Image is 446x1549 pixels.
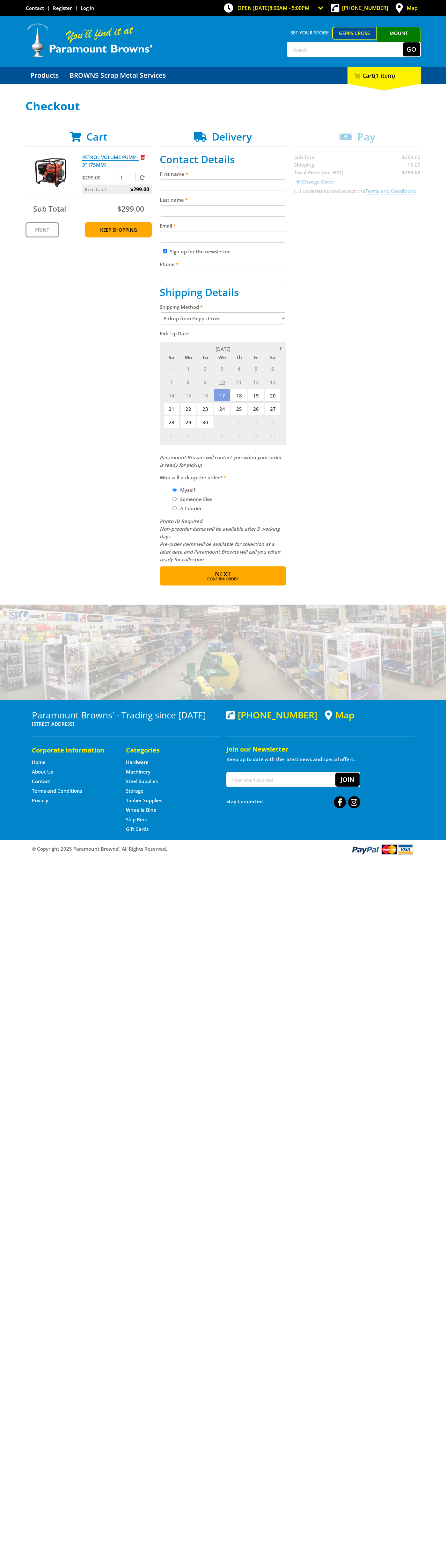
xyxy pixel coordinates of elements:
[212,130,252,143] span: Delivery
[215,570,231,578] span: Next
[248,402,264,415] span: 26
[163,362,179,375] span: 31
[126,759,149,766] a: Go to the Hardware page
[141,154,145,160] a: Remove from cart
[231,389,247,402] span: 18
[126,788,143,794] a: Go to the Storage page
[32,797,48,804] a: Go to the Privacy page
[214,402,230,415] span: 24
[32,720,220,728] p: [STREET_ADDRESS]
[197,416,213,428] span: 30
[160,153,286,165] h2: Contact Details
[265,429,281,442] span: 11
[335,773,360,787] button: Join
[231,416,247,428] span: 2
[248,362,264,375] span: 5
[265,375,281,388] span: 13
[231,402,247,415] span: 25
[26,22,153,58] img: Paramount Browns'
[32,788,82,794] a: Go to the Terms and Conditions page
[160,303,286,311] label: Shipping Method
[214,353,230,361] span: We
[214,375,230,388] span: 10
[197,429,213,442] span: 7
[238,4,310,11] span: OPEN [DATE]
[32,153,70,192] img: PETROL VOLUME PUMP - 3" (75MM)
[216,346,230,352] span: [DATE]
[160,179,286,191] input: Please enter your first name.
[325,710,354,720] a: View a map of Gepps Cross location
[178,494,214,505] label: Someone Else
[53,5,72,11] a: Go to the registration page
[178,484,197,495] label: Myself
[26,5,44,11] a: Go to the Contact page
[160,222,286,229] label: Email
[33,204,66,214] span: Sub Total
[231,375,247,388] span: 11
[160,170,286,178] label: First name
[160,196,286,204] label: Last name
[265,353,281,361] span: Sa
[126,768,150,775] a: Go to the Machinery page
[214,389,230,402] span: 17
[214,416,230,428] span: 1
[288,42,403,56] input: Search
[226,755,414,763] p: Keep up to date with the latest news and special offers.
[377,27,421,51] a: Mount [PERSON_NAME]
[172,488,177,492] input: Please select who will pick up the order.
[163,429,179,442] span: 5
[403,42,420,56] button: Go
[160,205,286,217] input: Please enter your last name.
[163,389,179,402] span: 14
[197,362,213,375] span: 2
[248,375,264,388] span: 12
[160,454,281,468] em: Paramount Browns will contact you when your order is ready for pickup
[173,577,273,581] span: Confirm order
[248,429,264,442] span: 10
[82,154,139,168] a: PETROL VOLUME PUMP - 3" (75MM)
[65,67,171,84] a: Go to the BROWNS Scrap Metal Services page
[226,745,414,754] h5: Join our Newsletter
[32,768,53,775] a: Go to the About Us page
[160,312,286,324] select: Please select a shipping method.
[163,353,179,361] span: Su
[163,375,179,388] span: 7
[180,375,196,388] span: 8
[231,353,247,361] span: Th
[117,204,144,214] span: $299.00
[130,185,149,194] span: $299.00
[32,710,220,720] h3: Paramount Browns' - Trading since [DATE]
[163,402,179,415] span: 21
[374,72,395,79] span: (1 item)
[180,429,196,442] span: 6
[26,100,421,113] h1: Checkout
[170,248,230,255] label: Sign up for the newsletter
[160,330,286,337] label: Pick Up Date
[180,362,196,375] span: 1
[160,270,286,281] input: Please enter your telephone number.
[160,286,286,298] h2: Shipping Details
[160,566,286,585] button: Next Confirm order
[160,474,286,481] label: Who will pick up the order?
[226,794,360,809] div: Stay Connected
[227,773,335,787] input: Your email address
[32,759,46,766] a: Go to the Home page
[197,353,213,361] span: Tu
[178,503,204,514] label: A Courier
[26,67,63,84] a: Go to the Products page
[126,797,162,804] a: Go to the Timber Supplies page
[332,27,377,40] a: Gepps Cross
[197,389,213,402] span: 16
[231,429,247,442] span: 9
[265,389,281,402] span: 20
[248,389,264,402] span: 19
[126,816,147,823] a: Go to the Skip Bins page
[172,506,177,510] input: Please select who will pick up the order.
[82,174,116,181] p: $299.00
[163,416,179,428] span: 28
[265,402,281,415] span: 27
[265,416,281,428] span: 4
[287,27,333,38] span: Set your store
[180,353,196,361] span: Mo
[32,778,50,785] a: Go to the Contact page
